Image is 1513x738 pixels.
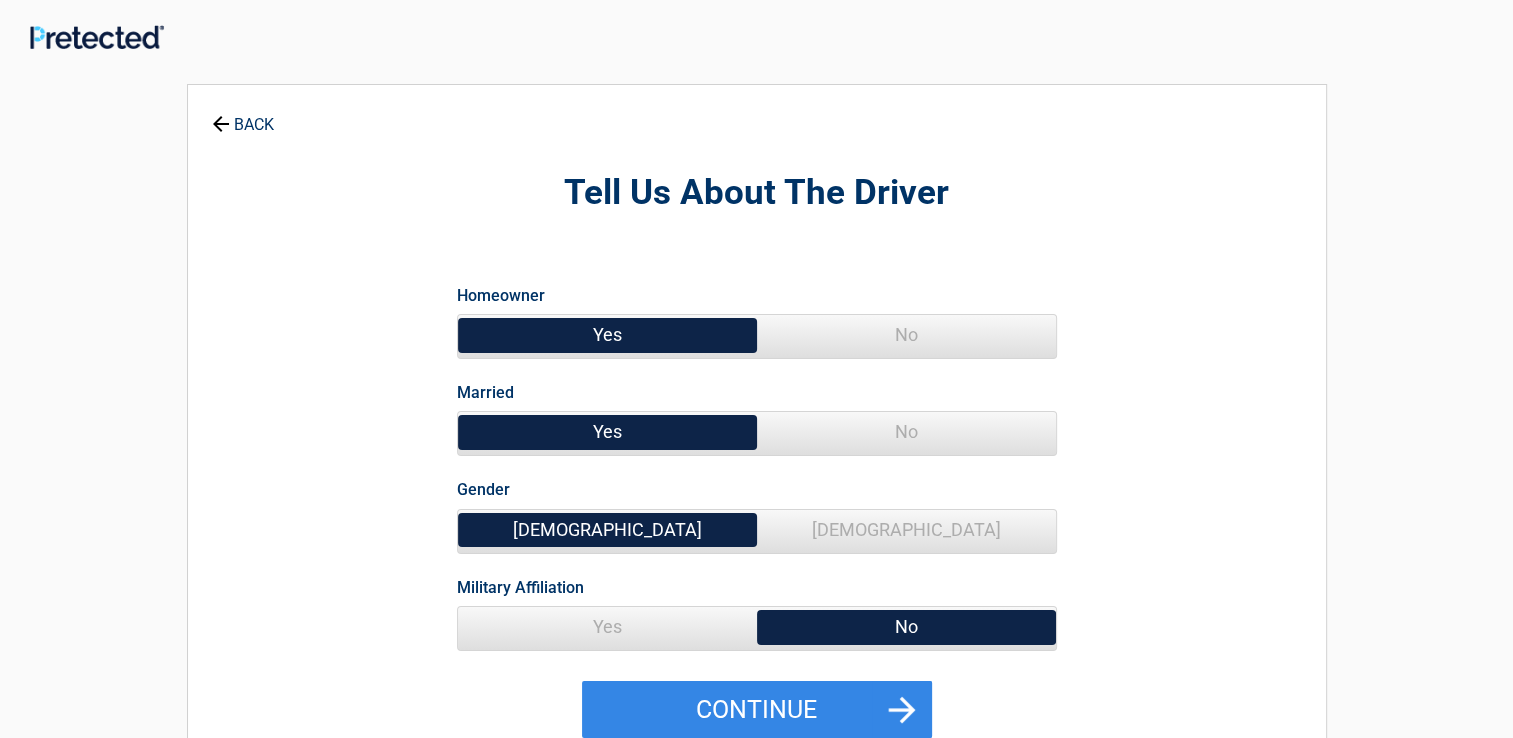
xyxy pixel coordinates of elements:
[298,170,1216,217] h2: Tell Us About The Driver
[458,510,757,550] span: [DEMOGRAPHIC_DATA]
[457,476,510,503] label: Gender
[458,607,757,647] span: Yes
[457,379,514,406] label: Married
[757,510,1056,550] span: [DEMOGRAPHIC_DATA]
[757,412,1056,452] span: No
[208,98,278,133] a: BACK
[457,282,545,309] label: Homeowner
[757,315,1056,355] span: No
[30,25,164,49] img: Main Logo
[757,607,1056,647] span: No
[458,412,757,452] span: Yes
[458,315,757,355] span: Yes
[457,574,584,601] label: Military Affiliation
